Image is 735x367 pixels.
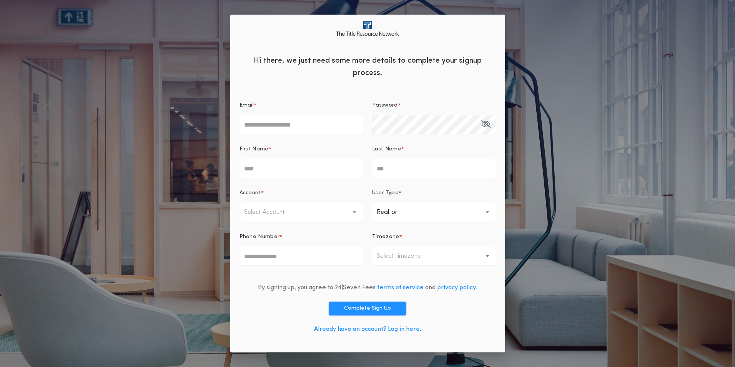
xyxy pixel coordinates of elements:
[372,189,399,197] p: User Type
[239,145,269,153] p: First Name
[239,159,363,178] input: First Name*
[372,115,496,134] input: Password*
[239,102,254,109] p: Email
[481,115,491,134] button: Password*
[239,189,261,197] p: Account
[239,115,363,134] input: Email*
[336,21,399,36] img: logo
[239,233,280,241] p: Phone Number
[372,159,496,178] input: Last Name*
[230,48,505,83] div: Hi there, we just need some more details to complete your signup process.
[372,247,496,265] button: Select timezone
[239,247,363,265] input: Phone Number*
[258,283,477,292] div: By signing up, you agree to 24|Seven Fees and
[437,285,477,291] a: privacy policy.
[372,203,496,222] button: Realtor
[372,145,401,153] p: Last Name
[239,203,363,222] button: Select Account
[244,208,297,217] p: Select Account
[372,102,398,109] p: Password
[329,302,406,315] button: Complete Sign Up
[314,326,421,332] a: Already have an account? Log in here.
[377,252,433,261] p: Select timezone
[377,208,410,217] p: Realtor
[372,233,399,241] p: Timezone
[377,285,424,291] a: terms of service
